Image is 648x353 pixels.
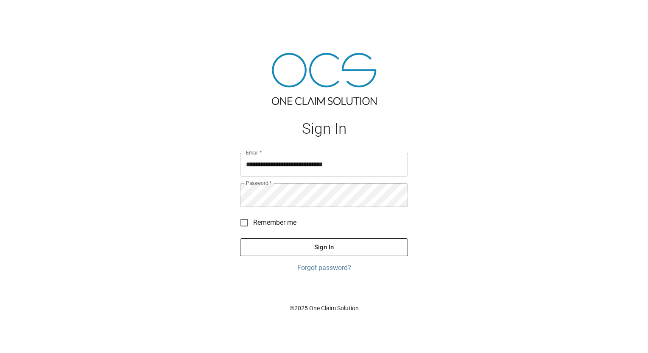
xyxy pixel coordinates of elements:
p: © 2025 One Claim Solution [240,304,408,312]
h1: Sign In [240,120,408,138]
label: Password [246,179,271,187]
button: Sign In [240,238,408,256]
a: Forgot password? [240,263,408,273]
span: Remember me [253,218,296,228]
img: ocs-logo-tra.png [272,53,377,105]
label: Email [246,149,262,156]
img: ocs-logo-white-transparent.png [10,5,44,22]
